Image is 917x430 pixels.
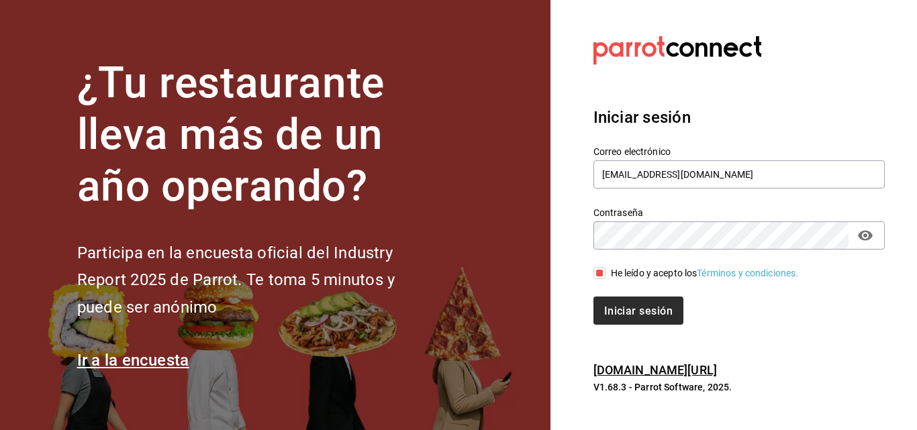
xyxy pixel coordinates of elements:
button: campo de contraseña [854,224,877,247]
font: V1.68.3 - Parrot Software, 2025. [593,382,732,392]
font: Correo electrónico [593,146,671,157]
font: Participa en la encuesta oficial del Industry Report 2025 de Parrot. Te toma 5 minutos y puede se... [77,244,395,317]
a: [DOMAIN_NAME][URL] [593,363,717,377]
a: Términos y condiciones. [697,268,798,278]
button: Iniciar sesión [593,297,683,325]
font: Iniciar sesión [593,108,691,127]
font: He leído y acepto los [611,268,697,278]
font: ¿Tu restaurante lleva más de un año operando? [77,58,385,211]
font: Contraseña [593,207,643,218]
a: Ir a la encuesta [77,351,189,370]
font: Iniciar sesión [604,304,673,317]
input: Ingresa tu correo electrónico [593,160,885,189]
